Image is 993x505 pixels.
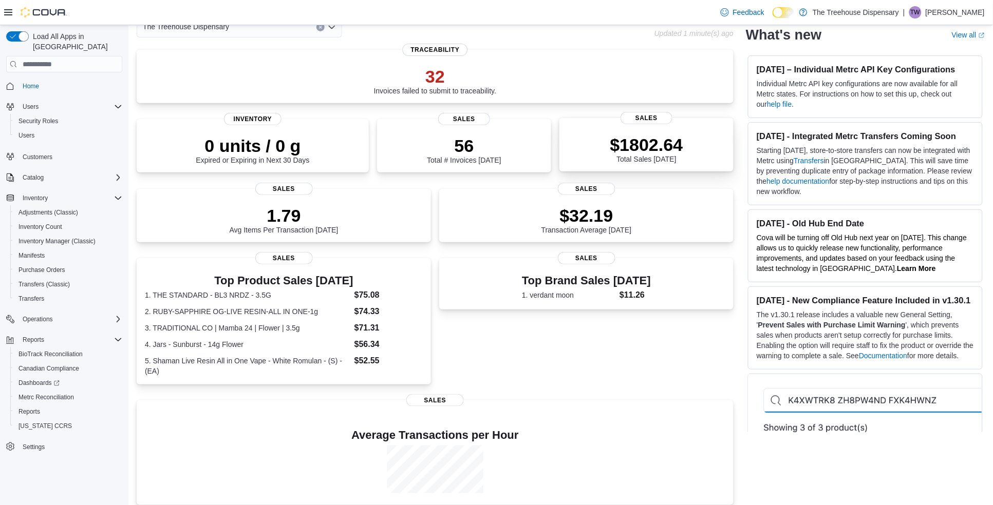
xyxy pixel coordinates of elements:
button: Home [2,79,126,93]
span: Settings [23,443,45,451]
span: Users [18,131,34,140]
button: Customers [2,149,126,164]
a: Feedback [717,2,769,23]
h2: What's new [746,27,821,43]
dt: 1. THE STANDARD - BL3 NRDZ - 3.5G [145,290,350,300]
button: Clear input [316,23,325,31]
span: TW [911,6,921,18]
button: Security Roles [10,114,126,128]
button: Operations [18,313,57,325]
dt: 5. Shaman Live Resin All in One Vape - White Romulan - (S) - (EA) [145,356,350,376]
span: Customers [23,153,52,161]
a: Security Roles [14,115,62,127]
span: Sales [621,112,673,124]
p: | [903,6,905,18]
span: [US_STATE] CCRS [18,422,72,430]
dt: 1. verdant moon [522,290,615,300]
span: Purchase Orders [18,266,65,274]
div: Total Sales [DATE] [610,134,683,163]
span: Settings [18,440,122,453]
div: Avg Items Per Transaction [DATE] [230,205,339,234]
button: Catalog [18,171,48,184]
span: Washington CCRS [14,420,122,432]
button: Settings [2,439,126,454]
p: Starting [DATE], store-to-store transfers can now be integrated with Metrc using in [GEOGRAPHIC_D... [757,145,974,197]
p: [PERSON_NAME] [926,6,985,18]
a: [US_STATE] CCRS [14,420,76,432]
button: Inventory Manager (Classic) [10,234,126,248]
button: Inventory [18,192,52,204]
button: [US_STATE] CCRS [10,419,126,433]
a: Dashboards [14,377,64,389]
button: BioTrack Reconciliation [10,347,126,361]
span: Sales [558,252,615,264]
p: $32.19 [541,205,632,226]
a: help documentation [767,177,830,185]
span: Reports [14,405,122,418]
span: Users [18,101,122,113]
p: 32 [374,66,497,87]
span: Cova will be turning off Old Hub next year on [DATE]. This change allows us to quickly release ne... [757,234,967,273]
div: Invoices failed to submit to traceability. [374,66,497,95]
button: Manifests [10,248,126,263]
img: Cova [21,7,67,17]
div: Tina Wilkins [909,6,922,18]
span: Reports [18,334,122,346]
span: Sales [438,113,491,125]
button: Metrc Reconciliation [10,390,126,404]
span: Sales [255,252,313,264]
span: Canadian Compliance [14,362,122,375]
a: Customers [18,151,57,163]
dt: 4. Jars - Sunburst - 14g Flower [145,339,350,349]
svg: External link [979,32,985,38]
span: Customers [18,150,122,163]
dt: 2. RUBY-SAPPHIRE OG-LIVE RESIN-ALL IN ONE-1g [145,306,350,317]
button: Operations [2,312,126,326]
dd: $71.31 [354,322,423,334]
a: Purchase Orders [14,264,69,276]
button: Open list of options [328,23,336,31]
dt: 3. TRADITIONAL CO | Mamba 24 | Flower | 3.5g [145,323,350,333]
div: Transaction Average [DATE] [541,205,632,234]
button: Purchase Orders [10,263,126,277]
a: View allExternal link [952,31,985,39]
strong: Learn More [897,264,936,273]
span: Metrc Reconciliation [14,391,122,403]
button: Reports [10,404,126,419]
span: The Treehouse Dispensary [143,21,229,33]
dd: $11.26 [620,289,651,301]
p: $1802.64 [610,134,683,155]
a: Adjustments (Classic) [14,206,82,219]
dd: $52.55 [354,355,423,367]
dd: $74.33 [354,305,423,318]
a: Canadian Compliance [14,362,83,375]
a: Inventory Manager (Classic) [14,235,100,247]
span: Sales [255,183,313,195]
h3: [DATE] - Integrated Metrc Transfers Coming Soon [757,131,974,141]
span: Security Roles [18,117,58,125]
span: Sales [558,183,615,195]
div: Total # Invoices [DATE] [427,135,501,164]
button: Users [18,101,43,113]
p: 0 units / 0 g [196,135,310,156]
span: Feedback [733,7,764,17]
span: Inventory [23,194,48,202]
p: 1.79 [230,205,339,226]
nav: Complex example [6,74,122,481]
span: Users [23,103,39,111]
span: Load All Apps in [GEOGRAPHIC_DATA] [29,31,122,52]
span: Users [14,129,122,142]
span: Inventory Count [18,223,62,231]
span: Adjustments (Classic) [14,206,122,219]
p: 56 [427,135,501,156]
span: Inventory [18,192,122,204]
span: Metrc Reconciliation [18,393,74,401]
a: Settings [18,441,49,453]
span: Traceability [403,44,468,56]
a: Home [18,80,43,92]
p: Individual Metrc API key configurations are now available for all Metrc states. For instructions ... [757,79,974,109]
h3: Top Product Sales [DATE] [145,275,423,287]
p: The v1.30.1 release includes a valuable new General Setting, ' ', which prevents sales when produ... [757,309,974,361]
span: Adjustments (Classic) [18,208,78,217]
span: Dashboards [14,377,122,389]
